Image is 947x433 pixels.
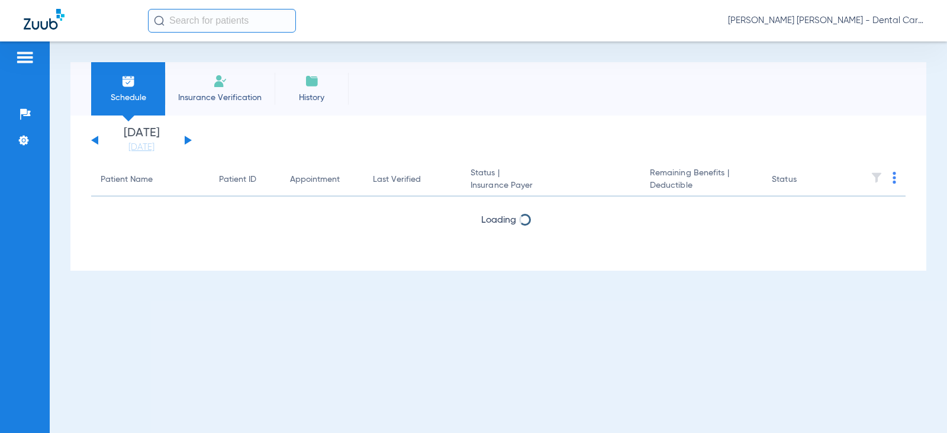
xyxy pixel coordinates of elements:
img: Schedule [121,74,136,88]
div: Patient Name [101,174,153,186]
th: Status | [461,163,640,197]
div: Patient ID [219,174,256,186]
div: Patient Name [101,174,200,186]
span: Deductible [650,179,753,192]
img: Zuub Logo [24,9,65,30]
a: [DATE] [106,142,177,153]
span: [PERSON_NAME] [PERSON_NAME] - Dental Care of [PERSON_NAME] [728,15,923,27]
img: Manual Insurance Verification [213,74,227,88]
input: Search for patients [148,9,296,33]
img: group-dot-blue.svg [893,172,896,184]
div: Appointment [290,174,354,186]
th: Status [762,163,842,197]
div: Last Verified [373,174,421,186]
span: History [284,92,340,104]
span: Insurance Verification [174,92,266,104]
img: Search Icon [154,15,165,26]
img: filter.svg [871,172,882,184]
div: Appointment [290,174,340,186]
span: Insurance Payer [471,179,631,192]
th: Remaining Benefits | [640,163,762,197]
span: Schedule [100,92,156,104]
img: hamburger-icon [15,50,34,65]
li: [DATE] [106,127,177,153]
div: Patient ID [219,174,271,186]
img: History [305,74,319,88]
div: Last Verified [373,174,452,186]
span: Loading [481,216,516,225]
